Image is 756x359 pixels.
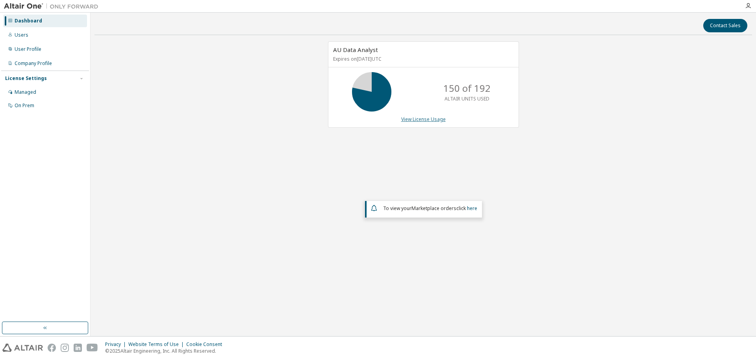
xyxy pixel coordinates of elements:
[467,205,477,212] a: here
[2,344,43,352] img: altair_logo.svg
[411,205,456,212] em: Marketplace orders
[333,46,378,54] span: AU Data Analyst
[105,348,227,354] p: © 2025 Altair Engineering, Inc. All Rights Reserved.
[333,56,512,62] p: Expires on [DATE] UTC
[383,205,477,212] span: To view your click
[48,344,56,352] img: facebook.svg
[443,82,491,95] p: 150 of 192
[15,60,52,67] div: Company Profile
[703,19,747,32] button: Contact Sales
[15,102,34,109] div: On Prem
[61,344,69,352] img: instagram.svg
[105,341,128,348] div: Privacy
[15,32,28,38] div: Users
[74,344,82,352] img: linkedin.svg
[128,341,186,348] div: Website Terms of Use
[87,344,98,352] img: youtube.svg
[15,89,36,95] div: Managed
[401,116,446,123] a: View License Usage
[445,95,489,102] p: ALTAIR UNITS USED
[4,2,102,10] img: Altair One
[5,75,47,82] div: License Settings
[186,341,227,348] div: Cookie Consent
[15,18,42,24] div: Dashboard
[15,46,41,52] div: User Profile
